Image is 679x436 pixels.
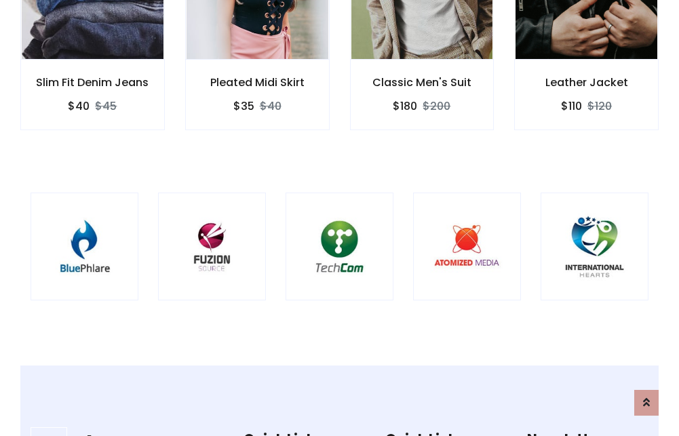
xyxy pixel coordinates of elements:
[68,100,90,113] h6: $40
[515,76,658,89] h6: Leather Jacket
[21,76,164,89] h6: Slim Fit Denim Jeans
[186,76,329,89] h6: Pleated Midi Skirt
[587,98,612,114] del: $120
[95,98,117,114] del: $45
[260,98,282,114] del: $40
[423,98,450,114] del: $200
[233,100,254,113] h6: $35
[561,100,582,113] h6: $110
[351,76,494,89] h6: Classic Men's Suit
[393,100,417,113] h6: $180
